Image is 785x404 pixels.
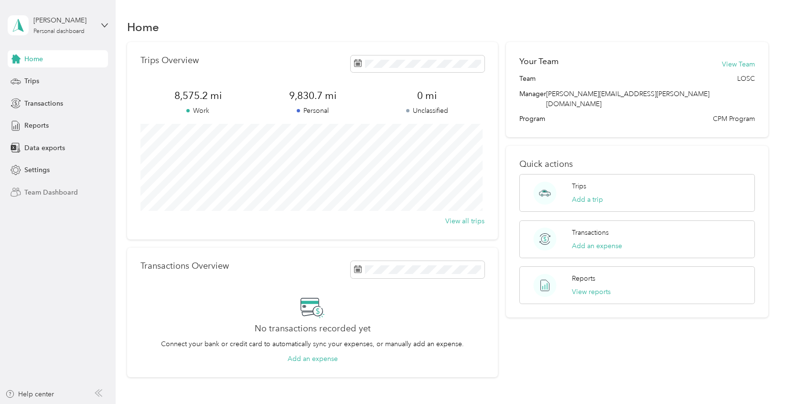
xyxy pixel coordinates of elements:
span: Trips [24,76,39,86]
span: Settings [24,165,50,175]
h1: Home [127,22,159,32]
span: Manager [519,89,546,109]
button: Add an expense [572,241,622,251]
span: 9,830.7 mi [255,89,370,102]
p: Unclassified [370,106,484,116]
h2: Your Team [519,55,559,67]
iframe: Everlance-gr Chat Button Frame [731,350,785,404]
p: Trips Overview [140,55,199,66]
span: [PERSON_NAME][EMAIL_ADDRESS][PERSON_NAME][DOMAIN_NAME] [546,90,710,108]
button: Add an expense [288,354,338,364]
p: Reports [572,273,595,284]
span: Transactions [24,98,63,109]
span: Program [519,114,545,124]
span: CPM Program [713,114,755,124]
button: Add a trip [572,195,603,205]
p: Transactions Overview [140,261,229,271]
p: Personal [255,106,370,116]
p: Quick actions [519,159,755,169]
button: View all trips [445,216,484,226]
span: 8,575.2 mi [140,89,255,102]
h2: No transactions recorded yet [255,324,371,334]
span: 0 mi [370,89,484,102]
p: Connect your bank or credit card to automatically sync your expenses, or manually add an expense. [161,339,464,349]
span: Home [24,54,43,64]
p: Work [140,106,255,116]
button: View Team [722,59,755,69]
span: LOSC [737,74,755,84]
div: Personal dashboard [33,29,85,34]
span: Team Dashboard [24,187,78,197]
p: Transactions [572,228,609,238]
button: Help center [5,389,54,399]
div: [PERSON_NAME] [33,15,93,25]
span: Reports [24,120,49,131]
span: Data exports [24,143,65,153]
p: Trips [572,181,586,191]
span: Team [519,74,536,84]
button: View reports [572,287,611,297]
